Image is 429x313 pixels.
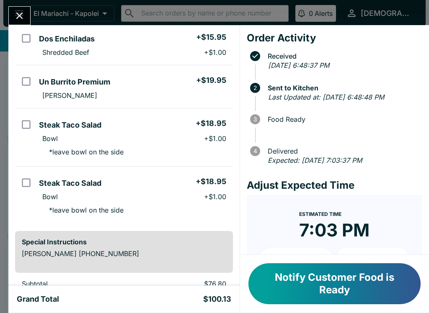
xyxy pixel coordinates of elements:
[264,147,422,155] span: Delivered
[9,7,30,25] button: Close
[196,75,226,85] h5: + $19.95
[145,280,226,288] p: $76.80
[204,134,226,143] p: + $1.00
[247,179,422,192] h4: Adjust Expected Time
[42,134,58,143] p: Bowl
[42,206,124,214] p: * leave bowl on the side
[264,84,422,92] span: Sent to Kitchen
[42,192,58,201] p: Bowl
[264,52,422,60] span: Received
[268,156,362,164] em: Expected: [DATE] 7:03:37 PM
[42,91,97,100] p: [PERSON_NAME]
[336,248,409,269] button: + 20
[42,48,89,56] p: Shredded Beef
[248,263,421,304] button: Notify Customer Food is Ready
[22,249,226,258] p: [PERSON_NAME] [PHONE_NUMBER]
[39,178,101,188] h5: Steak Taco Salad
[196,177,226,187] h5: + $18.95
[253,148,257,154] text: 4
[264,115,422,123] span: Food Ready
[299,219,370,241] time: 7:03 PM
[196,118,226,128] h5: + $18.95
[22,238,226,246] h6: Special Instructions
[22,280,132,288] p: Subtotal
[39,120,101,130] h5: Steak Taco Salad
[268,61,329,69] em: [DATE] 6:48:37 PM
[268,93,384,101] em: Last Updated at: [DATE] 6:48:48 PM
[196,32,226,42] h5: + $15.95
[253,116,257,123] text: 3
[17,294,59,304] h5: Grand Total
[299,211,341,217] span: Estimated Time
[39,34,95,44] h5: Dos Enchiladas
[203,294,231,304] h5: $100.13
[42,148,124,156] p: * leave bowl on the side
[204,192,226,201] p: + $1.00
[260,248,333,269] button: + 10
[39,77,110,87] h5: Un Burrito Premium
[204,48,226,56] p: + $1.00
[253,85,257,91] text: 2
[247,32,422,44] h4: Order Activity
